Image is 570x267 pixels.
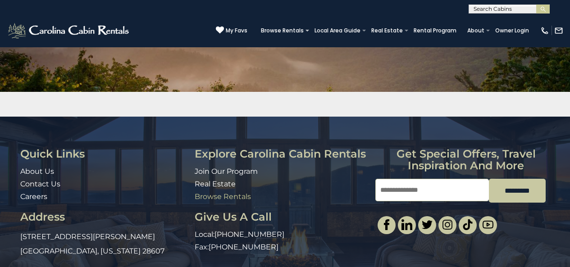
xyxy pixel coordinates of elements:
[7,22,132,40] img: White-1-2.png
[401,219,412,230] img: linkedin-single.svg
[195,242,369,253] p: Fax:
[195,211,369,223] h3: Give Us A Call
[442,219,453,230] img: instagram-single.svg
[20,180,60,188] a: Contact Us
[540,26,549,35] img: phone-regular-white.png
[214,230,284,239] a: [PHONE_NUMBER]
[409,24,461,37] a: Rental Program
[422,219,433,230] img: twitter-single.svg
[367,24,407,37] a: Real Estate
[256,24,308,37] a: Browse Rentals
[20,148,188,160] h3: Quick Links
[216,26,247,35] a: My Favs
[195,192,251,201] a: Browse Rentals
[195,230,369,240] p: Local:
[462,219,473,230] img: tiktok.svg
[375,148,556,172] h3: Get special offers, travel inspiration and more
[20,192,47,201] a: Careers
[195,167,258,176] a: Join Our Program
[209,243,278,251] a: [PHONE_NUMBER]
[463,24,489,37] a: About
[226,27,247,35] span: My Favs
[20,167,54,176] a: About Us
[381,219,392,230] img: facebook-single.svg
[20,211,188,223] h3: Address
[195,180,236,188] a: Real Estate
[20,230,188,258] p: [STREET_ADDRESS][PERSON_NAME] [GEOGRAPHIC_DATA], [US_STATE] 28607
[310,24,365,37] a: Local Area Guide
[483,219,493,230] img: youtube-light.svg
[491,24,534,37] a: Owner Login
[554,26,563,35] img: mail-regular-white.png
[195,148,369,160] h3: Explore Carolina Cabin Rentals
